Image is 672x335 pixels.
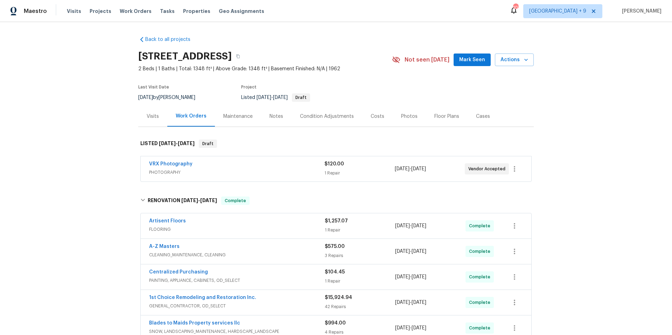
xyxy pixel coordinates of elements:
span: Properties [183,8,210,15]
span: Complete [469,273,493,280]
div: by [PERSON_NAME] [138,93,204,102]
a: Back to all projects [138,36,205,43]
a: Blades to Maids Property services llc [149,321,240,326]
span: Complete [469,248,493,255]
span: $575.00 [325,244,345,249]
span: Maestro [24,8,47,15]
span: Tasks [160,9,175,14]
div: 107 [513,4,518,11]
a: 1st Choice Remodeling and Restoration Inc. [149,295,256,300]
span: Geo Assignments [219,8,264,15]
span: Complete [469,222,493,229]
span: Listed [241,95,310,100]
span: Draft [199,140,216,147]
div: Maintenance [223,113,253,120]
span: Project [241,85,257,89]
span: [DATE] [200,198,217,203]
span: [DATE] [273,95,288,100]
button: Actions [495,54,534,66]
span: Complete [222,197,249,204]
span: [PERSON_NAME] [619,8,661,15]
span: CLEANING_MAINTENANCE, CLEANING [149,251,325,258]
span: Projects [90,8,111,15]
span: [DATE] [412,275,426,279]
a: Centralized Purchasing [149,270,208,275]
span: $15,924.94 [325,295,352,300]
span: - [395,299,426,306]
span: Work Orders [120,8,152,15]
button: Copy Address [232,50,244,63]
span: SNOW, LANDSCAPING_MAINTENANCE, HARDSCAPE_LANDSCAPE [149,328,325,335]
span: Complete [469,325,493,332]
span: [DATE] [178,141,195,146]
span: [DATE] [181,198,198,203]
span: Vendor Accepted [468,165,508,172]
span: $994.00 [325,321,346,326]
div: Notes [269,113,283,120]
h6: RENOVATION [148,197,217,205]
span: [DATE] [395,326,410,330]
span: Actions [500,56,528,64]
a: A-Z Masters [149,244,180,249]
span: [DATE] [412,326,426,330]
div: 3 Repairs [325,252,395,259]
span: [DATE] [395,275,410,279]
span: Last Visit Date [138,85,169,89]
span: Visits [67,8,81,15]
span: [DATE] [412,249,426,254]
div: Cases [476,113,490,120]
a: Artisent Floors [149,219,186,223]
span: [DATE] [159,141,176,146]
span: GENERAL_CONTRACTOR, OD_SELECT [149,302,325,309]
h2: [STREET_ADDRESS] [138,53,232,60]
div: Photos [401,113,418,120]
span: - [159,141,195,146]
span: PAINTING, APPLIANCE, CABINETS, OD_SELECT [149,277,325,284]
div: Costs [371,113,384,120]
span: Draft [293,95,309,100]
span: [DATE] [395,249,410,254]
button: Mark Seen [454,54,491,66]
div: Floor Plans [434,113,459,120]
span: $120.00 [324,162,344,166]
h6: LISTED [140,140,195,148]
div: 1 Repair [325,227,395,234]
span: [DATE] [412,223,426,228]
span: FLOORING [149,226,325,233]
span: - [257,95,288,100]
span: [GEOGRAPHIC_DATA] + 9 [529,8,586,15]
span: Mark Seen [459,56,485,64]
div: RENOVATION [DATE]-[DATE]Complete [138,190,534,212]
div: Work Orders [176,113,206,120]
span: [DATE] [411,166,426,171]
div: 1 Repair [324,170,394,177]
span: $104.45 [325,270,345,275]
div: Visits [147,113,159,120]
span: Complete [469,299,493,306]
span: 2 Beds | 1 Baths | Total: 1348 ft² | Above Grade: 1348 ft² | Basement Finished: N/A | 1962 [138,65,392,72]
span: [DATE] [412,300,426,305]
span: $1,257.07 [325,219,348,223]
span: Not seen [DATE] [405,56,449,63]
span: [DATE] [257,95,271,100]
span: - [395,222,426,229]
div: 1 Repair [325,278,395,285]
div: 42 Repairs [325,303,395,310]
div: LISTED [DATE]-[DATE]Draft [138,133,534,155]
span: [DATE] [395,223,410,228]
span: - [395,325,426,332]
span: [DATE] [395,166,409,171]
span: [DATE] [138,95,153,100]
span: [DATE] [395,300,410,305]
div: Condition Adjustments [300,113,354,120]
span: - [395,165,426,172]
span: - [181,198,217,203]
span: - [395,273,426,280]
a: VRX Photography [149,162,192,166]
span: PHOTOGRAPHY [149,169,324,176]
span: - [395,248,426,255]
